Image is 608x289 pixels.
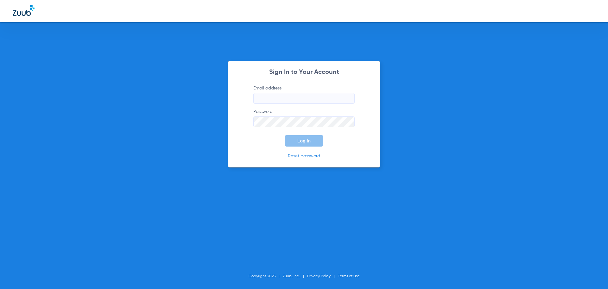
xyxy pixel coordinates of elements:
a: Reset password [288,154,320,158]
label: Password [253,108,355,127]
button: Log In [285,135,323,147]
h2: Sign In to Your Account [244,69,364,76]
img: Zuub Logo [13,5,35,16]
input: Password [253,116,355,127]
a: Terms of Use [338,274,360,278]
li: Zuub, Inc. [283,273,307,279]
span: Log In [297,138,311,143]
li: Copyright 2025 [249,273,283,279]
input: Email address [253,93,355,104]
a: Privacy Policy [307,274,331,278]
label: Email address [253,85,355,104]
